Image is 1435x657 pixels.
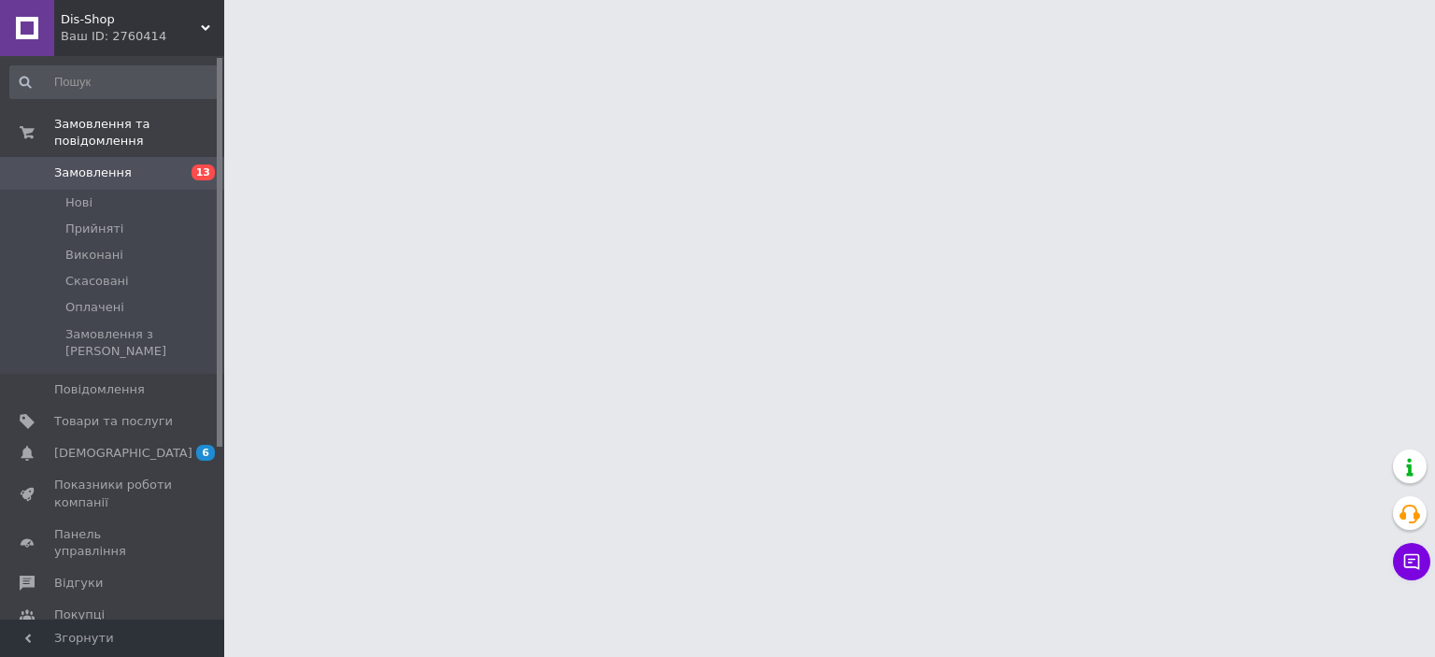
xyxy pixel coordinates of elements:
[54,575,103,592] span: Відгуки
[65,299,124,316] span: Оплачені
[65,221,123,237] span: Прийняті
[54,164,132,181] span: Замовлення
[65,247,123,264] span: Виконані
[65,273,129,290] span: Скасовані
[54,607,105,623] span: Покупці
[61,11,201,28] span: Dis-Shop
[54,526,173,560] span: Панель управління
[1393,543,1430,580] button: Чат з покупцем
[54,477,173,510] span: Показники роботи компанії
[61,28,224,45] div: Ваш ID: 2760414
[65,194,92,211] span: Нові
[54,116,224,150] span: Замовлення та повідомлення
[192,164,215,180] span: 13
[196,445,215,461] span: 6
[54,381,145,398] span: Повідомлення
[9,65,220,99] input: Пошук
[54,445,192,462] span: [DEMOGRAPHIC_DATA]
[65,326,219,360] span: Замовлення з [PERSON_NAME]
[54,413,173,430] span: Товари та послуги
